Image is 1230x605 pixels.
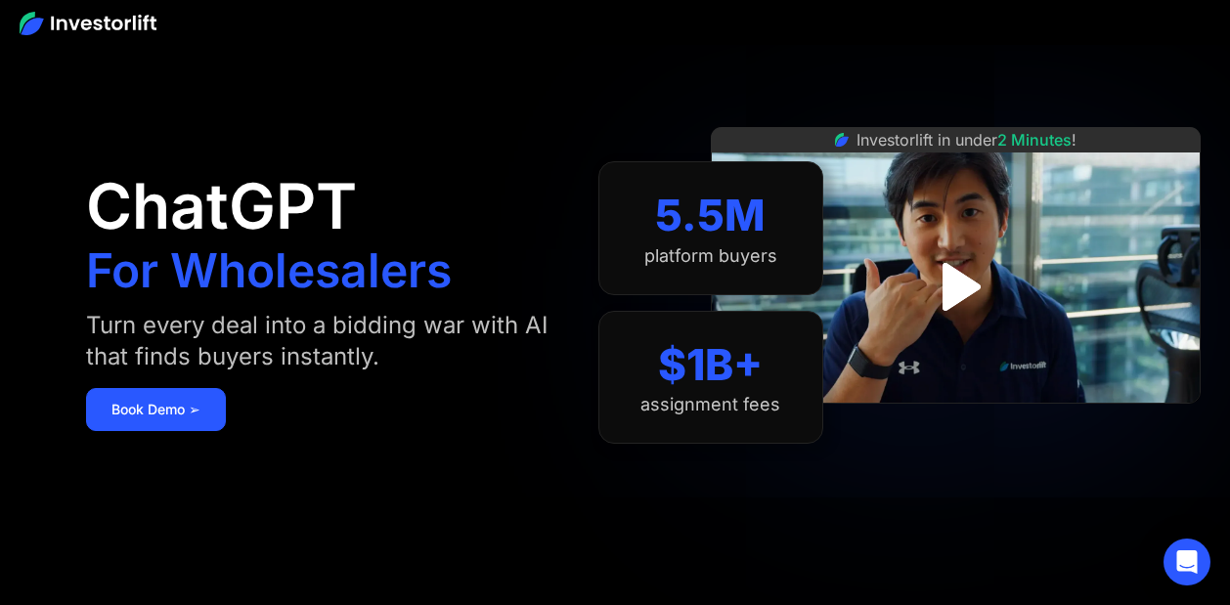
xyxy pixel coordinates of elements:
[1164,539,1210,585] div: Open Intercom Messenger
[655,190,766,241] div: 5.5M
[86,310,559,372] div: Turn every deal into a bidding war with AI that finds buyers instantly.
[86,247,452,294] h1: For Wholesalers
[658,339,763,391] div: $1B+
[86,175,357,238] h1: ChatGPT
[644,245,777,267] div: platform buyers
[857,128,1076,151] div: Investorlift in under !
[86,388,226,431] a: Book Demo ➢
[809,413,1102,437] iframe: Customer reviews powered by Trustpilot
[912,243,999,330] a: open lightbox
[640,394,780,415] div: assignment fees
[997,130,1072,150] span: 2 Minutes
